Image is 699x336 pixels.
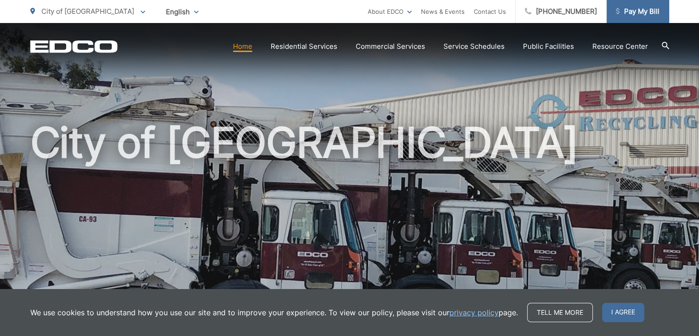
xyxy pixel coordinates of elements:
p: We use cookies to understand how you use our site and to improve your experience. To view our pol... [30,307,518,318]
a: privacy policy [449,307,499,318]
a: Contact Us [474,6,506,17]
span: I agree [602,303,644,322]
span: English [159,4,205,20]
a: About EDCO [368,6,412,17]
a: News & Events [421,6,465,17]
a: Service Schedules [443,41,505,52]
a: Resource Center [592,41,648,52]
a: Home [233,41,252,52]
span: Pay My Bill [616,6,659,17]
a: Residential Services [271,41,337,52]
a: Public Facilities [523,41,574,52]
a: Commercial Services [356,41,425,52]
span: City of [GEOGRAPHIC_DATA] [41,7,134,16]
a: Tell me more [527,303,593,322]
a: EDCD logo. Return to the homepage. [30,40,118,53]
